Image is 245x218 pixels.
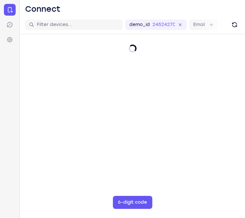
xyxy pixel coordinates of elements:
a: Sessions [4,19,16,31]
a: Settings [4,34,16,46]
h1: Connect [25,4,61,14]
input: Filter devices... [37,21,119,28]
label: demo_id [129,21,150,28]
button: 6-digit code [113,196,152,209]
button: Refresh [229,20,240,30]
label: Email [193,21,205,28]
a: Connect [4,4,16,16]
